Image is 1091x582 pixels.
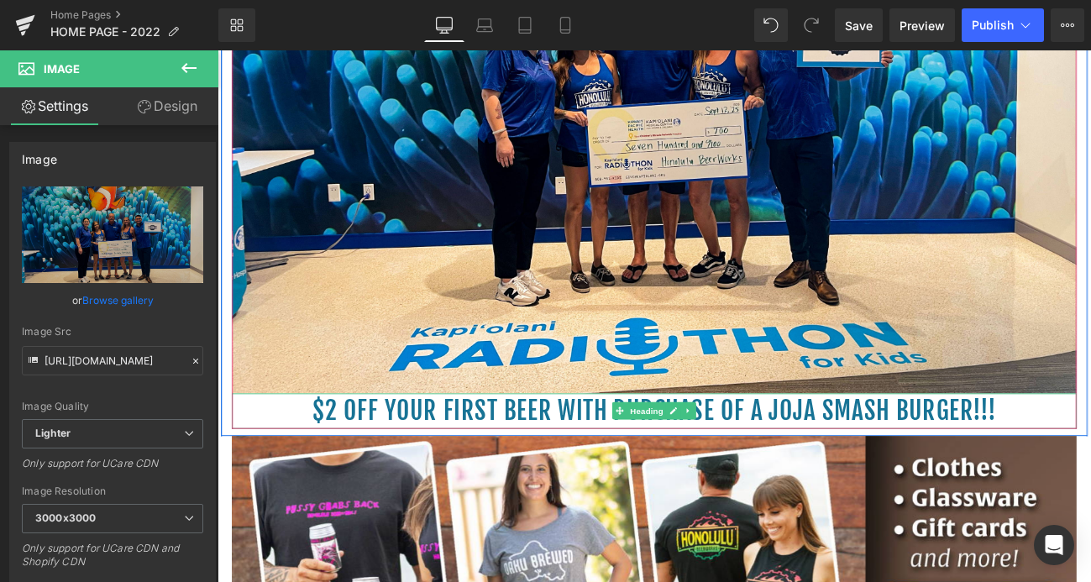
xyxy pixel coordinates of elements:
div: or [22,291,203,309]
div: Image Resolution [22,485,203,497]
a: Laptop [464,8,505,42]
a: Preview [889,8,955,42]
div: Open Intercom Messenger [1034,525,1074,565]
div: Image [22,143,57,166]
b: 3000x3000 [35,511,96,524]
div: Only support for UCare CDN [22,457,203,481]
div: Image Src [22,326,203,338]
button: Publish [962,8,1044,42]
button: More [1051,8,1084,42]
div: Image Quality [22,401,203,412]
span: Heading [477,409,522,429]
a: Tablet [505,8,545,42]
a: Home Pages [50,8,218,22]
a: Desktop [424,8,464,42]
b: Lighter [35,427,71,439]
span: Publish [972,18,1014,32]
div: Only support for UCare CDN and Shopify CDN [22,542,203,579]
button: Redo [795,8,828,42]
span: HOME PAGE - 2022 [50,25,160,39]
span: Save [845,17,873,34]
a: Mobile [545,8,585,42]
button: Undo [754,8,788,42]
a: New Library [218,8,255,42]
span: Preview [900,17,945,34]
a: Browse gallery [82,286,154,315]
input: Link [22,346,203,375]
a: Expand / Collapse [539,409,557,429]
a: Design [113,87,222,125]
span: Image [44,62,80,76]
